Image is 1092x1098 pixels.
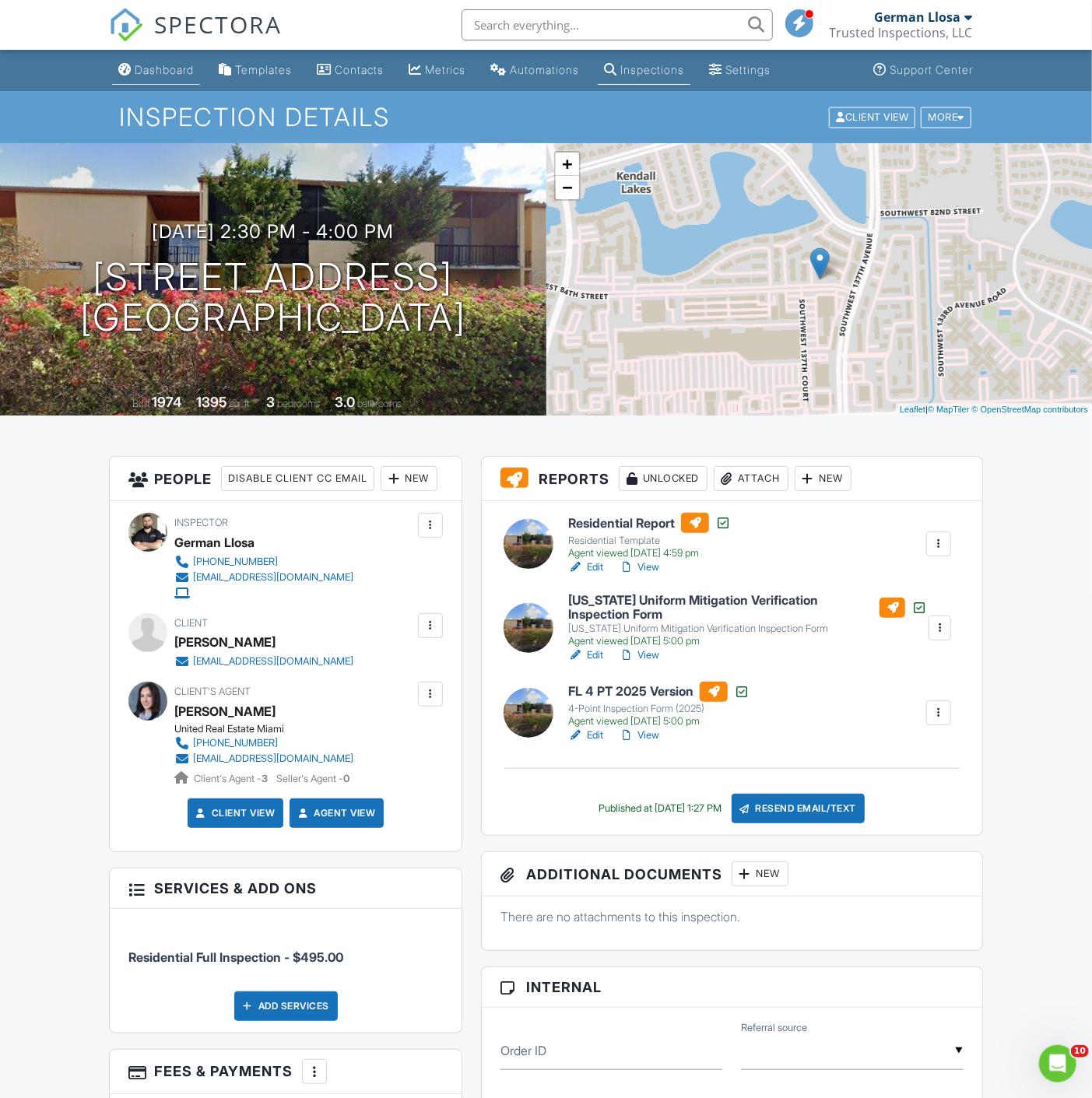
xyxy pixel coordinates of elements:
[619,466,708,491] div: Unlocked
[599,802,722,815] div: Published at [DATE] 1:27 PM
[568,635,927,647] div: Agent viewed [DATE] 5:00 pm
[568,682,750,702] h6: FL 4 PT 2025 Version
[174,570,353,585] a: [EMAIL_ADDRESS][DOMAIN_NAME]
[193,655,353,668] div: [EMAIL_ADDRESS][DOMAIN_NAME]
[174,630,276,654] div: [PERSON_NAME]
[277,398,320,409] span: bedrooms
[194,773,270,784] span: Client's Agent -
[402,56,472,85] a: Metrics
[619,560,659,575] a: View
[484,56,585,85] a: Automations (Basic)
[174,617,208,629] span: Client
[829,107,915,128] div: Client View
[568,535,731,547] div: Residential Template
[568,513,731,560] a: Residential Report Residential Template Agent viewed [DATE] 4:59 pm
[568,560,603,575] a: Edit
[568,682,750,728] a: FL 4 PT 2025 Version 4-Point Inspection Form (2025) Agent viewed [DATE] 5:00 pm
[921,107,971,128] div: More
[827,111,919,122] a: Client View
[154,8,282,40] span: SPECTORA
[620,63,684,76] div: Inspections
[890,63,974,76] div: Support Center
[128,921,443,978] li: Service: Residential Full Inspection
[928,405,970,414] a: © MapTiler
[568,547,731,560] div: Agent viewed [DATE] 4:59 pm
[119,103,973,131] h1: Inspection Details
[732,794,866,823] div: Resend Email/Text
[568,715,750,728] div: Agent viewed [DATE] 5:00 pm
[174,654,353,669] a: [EMAIL_ADDRESS][DOMAIN_NAME]
[1071,1045,1089,1058] span: 10
[174,686,251,697] span: Client's Agent
[335,394,355,410] div: 3.0
[132,398,149,409] span: Built
[568,703,750,715] div: 4-Point Inspection Form (2025)
[462,9,773,40] input: Search everything...
[295,805,375,821] a: Agent View
[110,1050,462,1094] h3: Fees & Payments
[311,56,390,85] a: Contacts
[830,25,973,40] div: Trusted Inspections, LLC
[152,221,394,242] h3: [DATE] 2:30 pm - 4:00 pm
[568,647,603,663] a: Edit
[556,176,579,199] a: Zoom out
[741,1021,807,1035] label: Referral source
[868,56,980,85] a: Support Center
[725,63,771,76] div: Settings
[193,556,278,568] div: [PHONE_NUMBER]
[174,531,255,554] div: German Llosa
[795,466,851,491] div: New
[619,728,659,743] a: View
[335,63,384,76] div: Contacts
[510,63,579,76] div: Automations
[109,8,143,42] img: The Best Home Inspection Software - Spectora
[500,908,964,925] p: There are no attachments to this inspection.
[193,752,353,765] div: [EMAIL_ADDRESS][DOMAIN_NAME]
[381,466,437,491] div: New
[174,723,366,735] div: United Real Estate Miami
[556,153,579,176] a: Zoom in
[262,773,268,784] strong: 3
[619,647,659,663] a: View
[568,594,927,621] h6: [US_STATE] Uniform Mitigation Verification Inspection Form
[732,861,788,886] div: New
[568,728,603,743] a: Edit
[482,967,982,1008] h3: Internal
[276,773,349,784] span: Seller's Agent -
[482,457,982,501] h3: Reports
[568,623,927,635] div: [US_STATE] Uniform Mitigation Verification Inspection Form
[482,852,982,896] h3: Additional Documents
[1039,1045,1076,1082] iframe: Intercom live chat
[425,63,465,76] div: Metrics
[714,466,788,491] div: Attach
[174,700,276,723] a: [PERSON_NAME]
[221,466,374,491] div: Disable Client CC Email
[110,457,462,501] h3: People
[110,868,462,909] h3: Services & Add ons
[196,394,227,410] div: 1395
[266,394,275,410] div: 3
[900,405,925,414] a: Leaflet
[972,405,1088,414] a: © OpenStreetMap contributors
[135,63,194,76] div: Dashboard
[703,56,777,85] a: Settings
[112,56,200,85] a: Dashboard
[193,571,353,584] div: [EMAIL_ADDRESS][DOMAIN_NAME]
[152,394,181,410] div: 1974
[174,751,353,766] a: [EMAIL_ADDRESS][DOMAIN_NAME]
[128,949,343,965] span: Residential Full Inspection - $495.00
[235,63,292,76] div: Templates
[500,1042,546,1059] label: Order ID
[193,805,276,821] a: Client View
[234,991,338,1021] div: Add Services
[875,9,961,25] div: German Llosa
[193,737,278,749] div: [PHONE_NUMBER]
[174,554,353,570] a: [PHONE_NUMBER]
[568,594,927,647] a: [US_STATE] Uniform Mitigation Verification Inspection Form [US_STATE] Uniform Mitigation Verifica...
[230,398,251,409] span: sq. ft.
[109,21,282,54] a: SPECTORA
[80,257,466,339] h1: [STREET_ADDRESS] [GEOGRAPHIC_DATA]
[568,513,731,533] h6: Residential Report
[174,735,353,751] a: [PHONE_NUMBER]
